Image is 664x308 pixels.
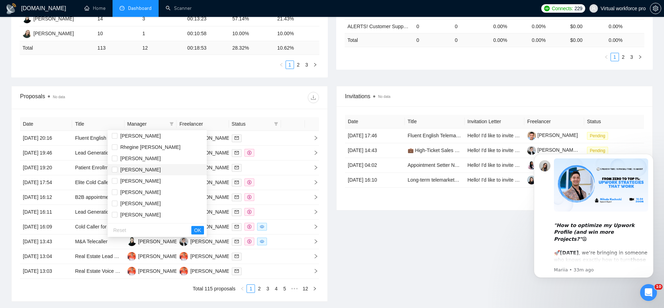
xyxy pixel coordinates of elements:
td: [DATE] 16:11 [20,205,72,220]
li: 2 [619,53,627,61]
a: LB[PERSON_NAME] [PERSON_NAME] [179,179,273,185]
td: 0 [414,19,452,33]
td: 0.00% [529,19,567,33]
a: Patient Enrollment Specialist – Medicare Care Programs (Cold Calling) [75,165,229,170]
td: [DATE] 17:46 [345,128,405,143]
td: 0 [452,33,490,47]
li: 2 [294,61,302,69]
a: DE[PERSON_NAME] [179,253,231,259]
a: DE[PERSON_NAME] [179,268,231,274]
li: Previous Page [602,53,611,61]
span: mail [235,195,239,199]
a: LB[PERSON_NAME] [PERSON_NAME] [179,238,273,244]
td: [DATE] 13:04 [20,249,72,264]
span: right [308,209,318,214]
th: Title [405,115,465,128]
a: homeHome [84,5,106,11]
span: eye [260,239,264,244]
li: 4 [272,284,280,293]
a: 3 [303,61,311,69]
a: LB[PERSON_NAME] [PERSON_NAME] [179,224,273,229]
td: B2B appointment setter [72,190,124,205]
span: ••• [289,284,300,293]
li: 3 [263,284,272,293]
td: Elite Cold Caller – Real Estate Wholesale Acquisitions (U.S. Market Only) [72,175,124,190]
span: Pending [587,132,608,140]
span: right [308,195,318,200]
a: JR[PERSON_NAME] [23,15,74,21]
button: setting [650,3,661,14]
span: mail [235,239,239,244]
span: right [313,63,317,67]
span: Invitations [345,92,644,101]
td: [DATE] 19:46 [20,146,72,161]
a: 1 [286,61,294,69]
img: DE [179,252,188,261]
a: 3 [628,53,636,61]
span: mail [235,165,239,170]
a: 2 [255,285,263,293]
span: [PERSON_NAME] [120,178,161,184]
li: Next 5 Pages [289,284,300,293]
span: right [308,254,318,259]
span: user [591,6,596,11]
img: JR [23,14,31,23]
iframe: Intercom live chat [640,284,657,301]
td: Appointment Setter Needed for Financial Services [405,158,465,173]
span: right [638,55,642,59]
span: Dashboard [128,5,152,11]
td: Real Estate Voice Calling Agent Development [72,264,124,279]
a: setting [650,6,661,11]
td: 1 [140,26,185,41]
td: [DATE] 13:43 [20,234,72,249]
div: [PERSON_NAME] [PERSON_NAME] [190,238,273,245]
span: OK [194,226,201,234]
a: B2B appointment setter [75,194,126,200]
span: Connects: [552,5,573,12]
div: [PERSON_NAME] [33,30,74,37]
button: right [311,61,319,69]
span: No data [53,95,65,99]
span: dashboard [120,6,124,11]
li: 1 [286,61,294,69]
td: M&A Telecaller [72,234,124,249]
span: 229 [574,5,582,12]
img: c1__kO1HSl-mueq8-szGFrucuqRaPUw1h35hqsTCg0TMH8CBC3yS71TafW-C7e_IDS [527,131,536,140]
li: Next Page [636,53,644,61]
td: 00:13:23 [185,12,230,26]
button: right [636,53,644,61]
a: searchScanner [166,5,192,11]
td: 10.00% [274,26,319,41]
span: mail [235,269,239,273]
span: Manager [127,120,167,128]
li: Next Page [311,284,319,293]
td: Lead Generation Specialist [72,205,124,220]
span: Status [232,120,271,128]
span: right [308,180,318,185]
li: Previous Page [277,61,286,69]
img: logo [6,3,17,14]
a: 3 [264,285,272,293]
td: [DATE] 14:43 [345,143,405,158]
td: [DATE] 17:54 [20,175,72,190]
button: OK [191,226,204,234]
span: mail [235,151,239,155]
td: 0 [452,19,490,33]
a: LB[PERSON_NAME] [PERSON_NAME] [179,150,273,155]
img: LB [179,237,188,246]
li: 3 [302,61,311,69]
td: Patient Enrollment Specialist – Medicare Care Programs (Cold Calling) [72,161,124,175]
a: 2 [294,61,302,69]
span: [PERSON_NAME] [120,156,161,161]
td: [DATE] 16:12 [20,190,72,205]
span: right [308,165,318,170]
a: Appointment Setter Needed for Financial Services [408,162,517,168]
div: [PERSON_NAME] [138,267,179,275]
a: Lead Generation Specialist – [GEOGRAPHIC_DATA] Solar Leads [75,150,218,156]
span: right [308,239,318,244]
span: dollar [247,195,251,199]
img: DE [127,267,136,276]
span: dollar [247,180,251,184]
